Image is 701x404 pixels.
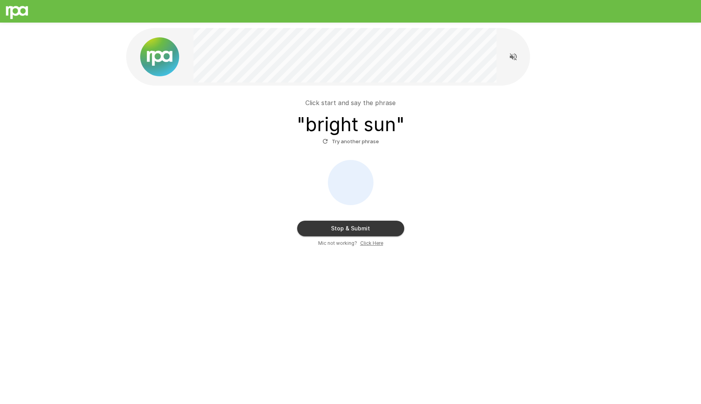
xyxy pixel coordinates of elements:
button: Stop & Submit [297,221,404,236]
span: Mic not working? [318,239,357,247]
button: Read questions aloud [505,49,521,65]
p: Click start and say the phrase [305,98,396,107]
button: Try another phrase [321,135,381,148]
img: new%2520logo%2520(1).png [140,37,179,76]
u: Click Here [360,240,383,246]
h3: " bright sun " [297,114,405,135]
